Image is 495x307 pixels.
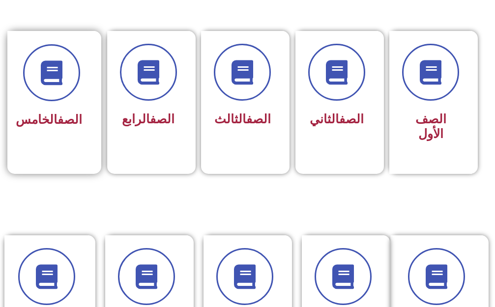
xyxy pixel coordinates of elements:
a: الصف [339,112,364,126]
span: الثالث [214,112,271,126]
a: الصف [246,112,271,126]
span: الخامس [16,112,82,127]
span: الرابع [122,112,175,126]
a: الصف [150,112,175,126]
a: الصف [58,112,82,127]
span: الصف الأول [415,112,446,141]
span: الثاني [310,112,364,126]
